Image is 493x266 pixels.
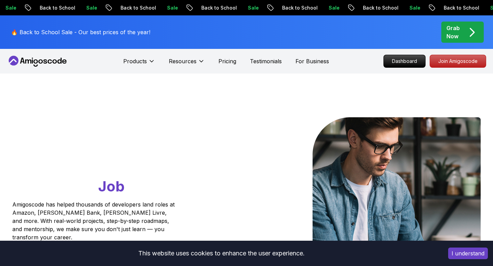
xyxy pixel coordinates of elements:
p: Resources [169,57,197,65]
p: Back to School [355,4,402,11]
button: Resources [169,57,205,71]
p: Sale [240,4,262,11]
p: Grab Now [446,24,460,40]
span: Job [98,177,125,195]
p: Sale [79,4,101,11]
p: Products [123,57,147,65]
button: Accept cookies [448,248,488,259]
p: Back to School [194,4,240,11]
p: 🔥 Back to School Sale - Our best prices of the year! [11,28,150,36]
p: Sale [402,4,424,11]
p: Back to School [32,4,79,11]
p: Back to School [275,4,321,11]
a: Testimonials [250,57,282,65]
p: Dashboard [384,55,425,67]
p: Amigoscode has helped thousands of developers land roles at Amazon, [PERSON_NAME] Bank, [PERSON_N... [12,200,177,241]
div: This website uses cookies to enhance the user experience. [5,246,438,261]
a: Dashboard [383,55,426,68]
p: Sale [321,4,343,11]
p: Join Amigoscode [430,55,486,67]
h1: Go From Learning to Hired: Master Java, Spring Boot & Cloud Skills That Get You the [12,117,201,196]
a: Join Amigoscode [430,55,486,68]
p: Back to School [436,4,483,11]
p: Sale [160,4,181,11]
p: Back to School [113,4,160,11]
a: Pricing [218,57,236,65]
button: Products [123,57,155,71]
a: For Business [295,57,329,65]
